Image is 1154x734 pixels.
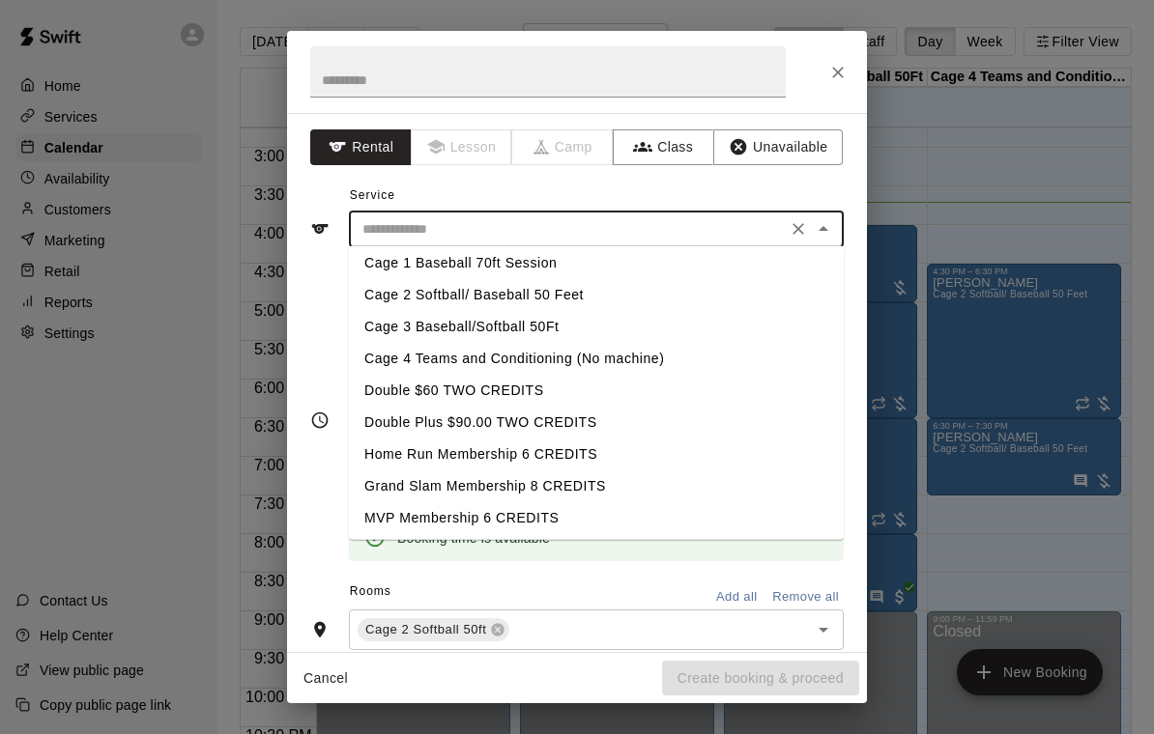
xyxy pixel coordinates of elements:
button: Class [613,129,714,165]
button: Remove all [767,582,844,612]
li: TEAMS OPTION 2 Baseball (2 Cages) TIME SLOTS:5PM-6:30PM, 6:30PM -8PM, 8PM-9:30PM, 9PM-10:30PM [349,534,844,586]
li: Grand Slam Membership 8 CREDITS [349,470,844,502]
li: MVP Membership 6 CREDITS [349,502,844,534]
span: Service [350,188,395,202]
span: Rooms [350,584,391,598]
button: Clear [785,215,812,242]
li: Cage 3 Baseball/Softball 50Ft [349,311,844,343]
svg: Service [310,219,330,239]
button: Cancel [295,661,357,696]
button: Close [810,215,837,242]
button: Rental [310,129,412,165]
svg: Rooms [310,620,330,639]
li: Cage 1 Baseball 70ft Session [349,247,844,279]
li: Home Run Membership 6 CREDITS [349,438,844,470]
div: Cage 2 Softball 50ft [358,618,509,641]
button: Add all [706,582,767,612]
li: Double $60 TWO CREDITS [349,375,844,407]
span: Camps can only be created in the Services page [512,129,614,165]
span: Lessons must be created in the Services page first [412,129,513,165]
svg: Timing [310,410,330,430]
li: Double Plus $90.00 TWO CREDITS [349,407,844,438]
li: Cage 4 Teams and Conditioning (No machine) [349,343,844,375]
button: Open [810,616,837,643]
li: Cage 2 Softball/ Baseball 50 Feet [349,279,844,311]
span: Cage 2 Softball 50ft [358,620,494,639]
button: Close [821,55,855,90]
button: Unavailable [713,129,843,165]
